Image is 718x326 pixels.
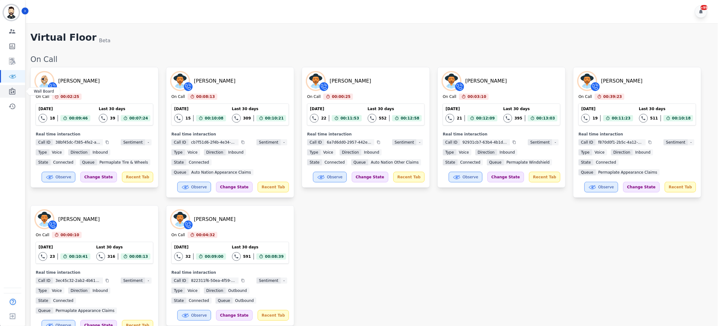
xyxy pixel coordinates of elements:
[281,139,287,145] span: -
[36,298,51,304] span: State
[504,159,552,166] span: Permaplate Windshield
[68,288,90,294] span: Direction
[174,106,226,111] div: [DATE]
[579,159,594,166] span: State
[36,149,49,155] span: Type
[97,159,150,166] span: Permaplate Tire & Wheels
[36,72,53,90] img: Avatar
[36,278,53,284] span: Call ID
[307,72,325,90] img: Avatar
[189,278,239,284] span: 822311f6-50ea-4f59-b610-20e14b8e3ee2
[171,298,186,304] span: State
[701,5,708,10] div: +99
[129,253,148,260] span: 00:08:13
[599,185,614,190] span: Observe
[243,116,251,121] div: 309
[258,182,289,192] div: Recent Tab
[443,94,456,100] div: On Call
[189,169,254,176] span: Auto Nation Appearance Claims
[393,172,425,182] div: Recent Tab
[460,139,510,145] span: 92931cb7-63b4-4b1d-8904-dc0af52b6d0b
[593,116,598,121] div: 19
[243,254,251,259] div: 591
[99,37,111,44] div: Beta
[537,115,555,121] span: 00:13:03
[4,5,19,20] img: Bordered avatar
[53,278,103,284] span: 3ec45c32-2ab2-4b61-b00c-da3c4d70b150
[189,139,239,145] span: cb7f51d6-2f4b-4e34-98f7-4cb90c3542fc
[313,172,347,182] button: Observe
[204,288,226,294] span: Direction
[417,139,423,145] span: -
[322,159,347,166] span: connected
[36,270,153,275] div: Real time interaction
[110,116,115,121] div: 39
[503,106,558,111] div: Last 30 days
[171,139,189,145] span: Call ID
[171,232,185,238] div: On Call
[310,106,362,111] div: [DATE]
[36,232,49,238] div: On Call
[121,139,145,145] span: Sentiment
[36,94,49,100] div: On Call
[457,116,462,121] div: 21
[80,159,97,166] span: Queue
[330,77,371,85] div: [PERSON_NAME]
[672,115,691,121] span: 00:10:18
[216,310,253,321] div: Change State
[80,172,117,182] div: Change State
[185,254,191,259] div: 32
[194,77,235,85] div: [PERSON_NAME]
[465,77,507,85] div: [PERSON_NAME]
[232,106,286,111] div: Last 30 days
[443,139,460,145] span: Call ID
[579,72,596,90] img: Avatar
[443,159,458,166] span: State
[129,115,148,121] span: 00:07:24
[321,149,336,155] span: voice
[36,159,51,166] span: State
[449,172,483,182] button: Observe
[529,172,560,182] div: Recent Tab
[171,159,186,166] span: State
[688,139,694,145] span: -
[579,169,596,176] span: Queue
[332,94,351,100] span: 00:00:25
[51,298,76,304] span: connected
[497,149,518,155] span: inbound
[528,139,552,145] span: Sentiment
[145,139,151,145] span: -
[36,139,53,145] span: Call ID
[233,298,256,304] span: Outbound
[324,139,374,145] span: 6a7d6dd0-2957-442e-963e-967882b425ce
[463,175,478,180] span: Observe
[58,77,100,85] div: [PERSON_NAME]
[265,253,284,260] span: 00:08:39
[145,278,151,284] span: -
[96,245,151,250] div: Last 30 days
[258,310,289,321] div: Recent Tab
[69,253,88,260] span: 00:10:41
[340,149,362,155] span: Direction
[171,211,189,228] img: Avatar
[579,139,596,145] span: Call ID
[307,139,324,145] span: Call ID
[177,182,211,192] button: Observe
[38,245,90,250] div: [DATE]
[650,116,658,121] div: 511
[49,288,64,294] span: voice
[475,149,497,155] span: Direction
[61,94,79,100] span: 00:02:25
[604,94,622,100] span: 00:39:23
[487,159,504,166] span: Queue
[633,149,653,155] span: inbound
[341,115,359,121] span: 00:11:53
[30,54,712,64] div: On Call
[594,159,619,166] span: connected
[307,94,321,100] div: On Call
[601,77,643,85] div: [PERSON_NAME]
[36,308,53,314] span: Queue
[623,182,660,192] div: Change State
[401,115,420,121] span: 00:12:58
[281,278,287,284] span: -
